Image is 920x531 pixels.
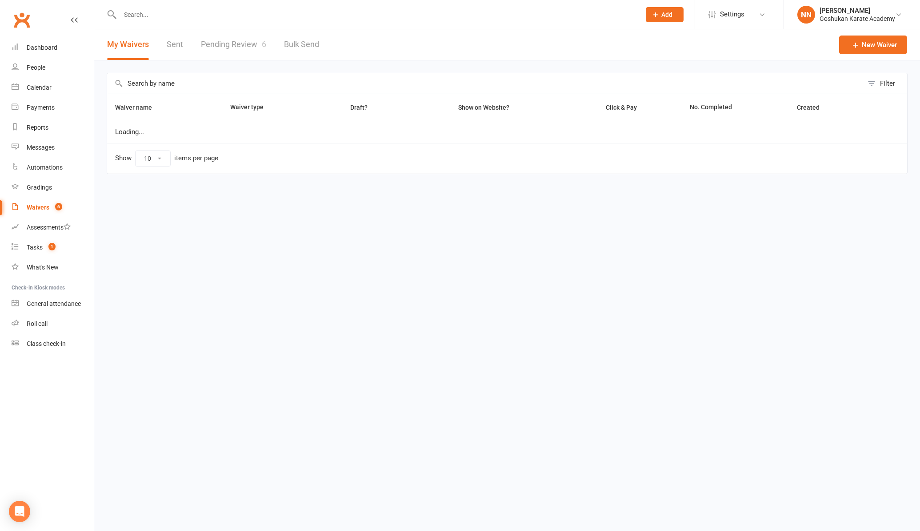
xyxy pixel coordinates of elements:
[342,102,377,113] button: Draft?
[27,320,48,327] div: Roll call
[27,184,52,191] div: Gradings
[682,94,789,121] th: No. Completed
[27,300,81,307] div: General attendance
[27,44,57,51] div: Dashboard
[117,8,634,21] input: Search...
[839,36,907,54] a: New Waiver
[107,121,907,143] td: Loading...
[797,6,815,24] div: NN
[12,314,94,334] a: Roll call
[661,11,672,18] span: Add
[107,29,149,60] button: My Waivers
[12,198,94,218] a: Waivers 6
[11,9,33,31] a: Clubworx
[12,158,94,178] a: Automations
[27,264,59,271] div: What's New
[450,102,519,113] button: Show on Website?
[12,178,94,198] a: Gradings
[115,102,162,113] button: Waiver name
[646,7,684,22] button: Add
[350,104,368,111] span: Draft?
[284,29,319,60] a: Bulk Send
[27,224,71,231] div: Assessments
[27,204,49,211] div: Waivers
[863,73,907,94] button: Filter
[12,98,94,118] a: Payments
[27,64,45,71] div: People
[27,144,55,151] div: Messages
[606,104,637,111] span: Click & Pay
[820,7,895,15] div: [PERSON_NAME]
[12,334,94,354] a: Class kiosk mode
[55,203,62,210] span: 6
[107,73,863,94] input: Search by name
[222,94,313,121] th: Waiver type
[27,84,52,91] div: Calendar
[12,138,94,158] a: Messages
[262,40,266,49] span: 6
[9,501,30,522] div: Open Intercom Messenger
[12,294,94,314] a: General attendance kiosk mode
[797,104,829,111] span: Created
[27,244,43,251] div: Tasks
[12,218,94,238] a: Assessments
[115,104,162,111] span: Waiver name
[27,164,63,171] div: Automations
[201,29,266,60] a: Pending Review6
[12,118,94,138] a: Reports
[12,258,94,277] a: What's New
[27,124,48,131] div: Reports
[27,104,55,111] div: Payments
[720,4,744,24] span: Settings
[48,243,56,250] span: 1
[115,151,218,166] div: Show
[797,102,829,113] button: Created
[12,78,94,98] a: Calendar
[27,340,66,347] div: Class check-in
[880,78,895,89] div: Filter
[12,38,94,58] a: Dashboard
[820,15,895,23] div: Goshukan Karate Academy
[458,104,509,111] span: Show on Website?
[598,102,647,113] button: Click & Pay
[167,29,183,60] a: Sent
[12,238,94,258] a: Tasks 1
[174,155,218,162] div: items per page
[12,58,94,78] a: People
